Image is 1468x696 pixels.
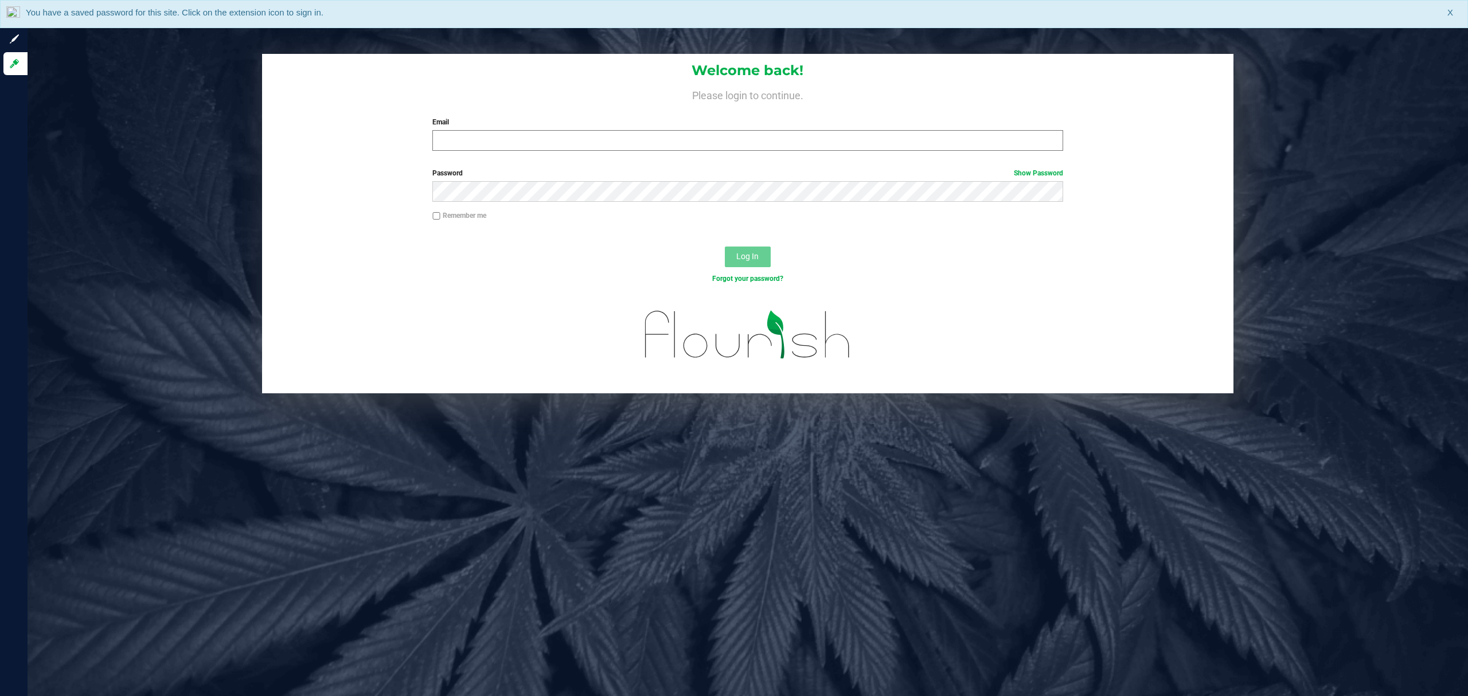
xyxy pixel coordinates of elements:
inline-svg: Sign up [9,33,20,45]
inline-svg: Log in [9,58,20,69]
span: X [1447,6,1453,19]
h1: Welcome back! [262,63,1234,78]
label: Remember me [432,210,486,221]
span: You have a saved password for this site. Click on the extension icon to sign in. [26,7,323,17]
a: Forgot your password? [712,275,783,283]
button: Log In [725,247,771,267]
img: flourish_logo.svg [626,296,869,374]
span: Password [432,169,463,177]
input: Remember me [432,212,440,220]
a: Show Password [1014,169,1063,177]
img: notLoggedInIcon.png [6,6,20,22]
label: Email [432,117,1063,127]
h4: Please login to continue. [262,87,1234,101]
span: Log In [736,252,759,261]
